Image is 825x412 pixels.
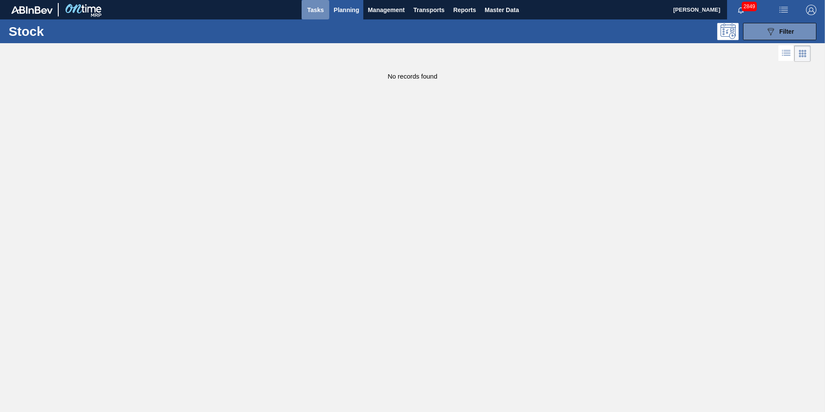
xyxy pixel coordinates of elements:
[717,23,739,40] div: Programming: no user selected
[334,5,359,15] span: Planning
[779,28,794,35] span: Filter
[727,4,755,16] button: Notifications
[9,26,138,36] h1: Stock
[778,5,789,15] img: userActions
[485,5,519,15] span: Master Data
[306,5,325,15] span: Tasks
[11,6,53,14] img: TNhmsLtSVTkK8tSr43FrP2fwEKptu5GPRR3wAAAABJRU5ErkJggg==
[794,45,811,62] div: Card Vision
[368,5,405,15] span: Management
[743,23,816,40] button: Filter
[453,5,476,15] span: Reports
[413,5,444,15] span: Transports
[806,5,816,15] img: Logout
[778,45,794,62] div: List Vision
[742,2,757,11] span: 2849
